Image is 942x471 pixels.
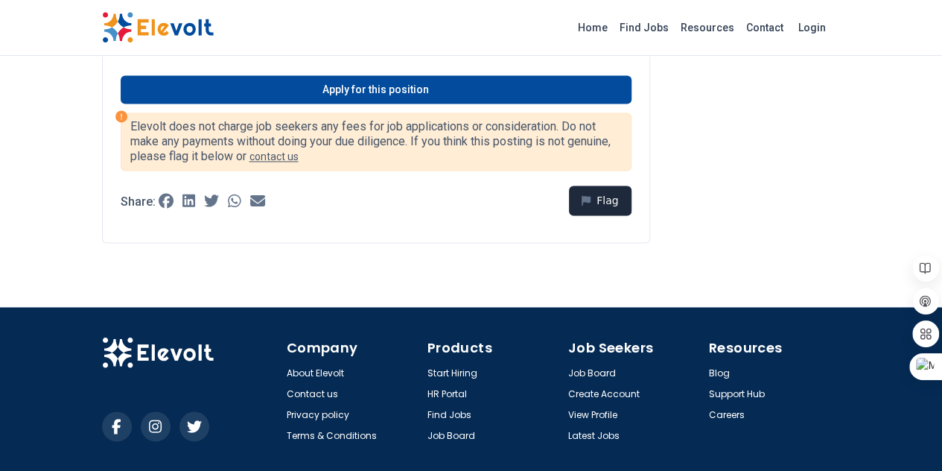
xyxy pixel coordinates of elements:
[287,429,377,441] a: Terms & Conditions
[427,388,467,399] a: HR Portal
[614,16,675,39] a: Find Jobs
[709,367,730,379] a: Blog
[249,151,299,162] a: contact us
[121,75,631,104] a: Apply for this position
[427,337,559,358] h4: Products
[568,367,616,379] a: Job Board
[287,408,349,420] a: Privacy policy
[121,196,156,208] p: Share:
[287,367,344,379] a: About Elevolt
[740,16,789,39] a: Contact
[102,12,214,43] img: Elevolt
[287,388,338,399] a: Contact us
[709,337,841,358] h4: Resources
[569,186,631,215] button: Flag
[427,429,475,441] a: Job Board
[709,408,745,420] a: Careers
[130,119,622,164] p: Elevolt does not charge job seekers any fees for job applications or consideration. Do not make a...
[568,388,640,399] a: Create Account
[709,388,765,399] a: Support Hub
[287,337,419,358] h4: Company
[427,408,471,420] a: Find Jobs
[789,13,835,42] a: Login
[568,337,700,358] h4: Job Seekers
[868,399,942,471] iframe: Chat Widget
[427,367,477,379] a: Start Hiring
[568,408,617,420] a: View Profile
[572,16,614,39] a: Home
[568,429,620,441] a: Latest Jobs
[675,16,740,39] a: Resources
